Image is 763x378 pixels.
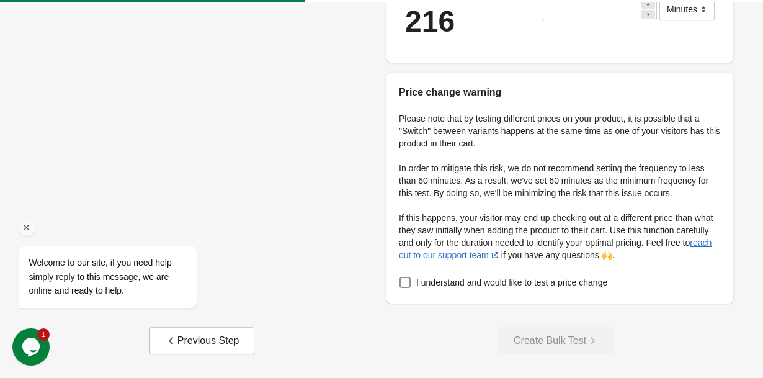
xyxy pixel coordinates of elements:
p: Please note that by testing different prices on your product, it is possible that a "Switch" betw... [399,112,721,150]
div: Previous Step [165,335,239,347]
div: 216 [405,12,543,32]
button: Previous Step [149,327,255,354]
iframe: chat widget [12,328,52,366]
h2: Price change warning [399,85,721,100]
span: I understand and would like to test a price change [416,276,607,289]
p: If this happens, your visitor may end up checking out at a different price than what they saw ini... [399,212,721,261]
iframe: chat widget [12,133,236,322]
p: In order to mitigate this risk, we do not recommend setting the frequency to less than 60 minutes... [399,162,721,199]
